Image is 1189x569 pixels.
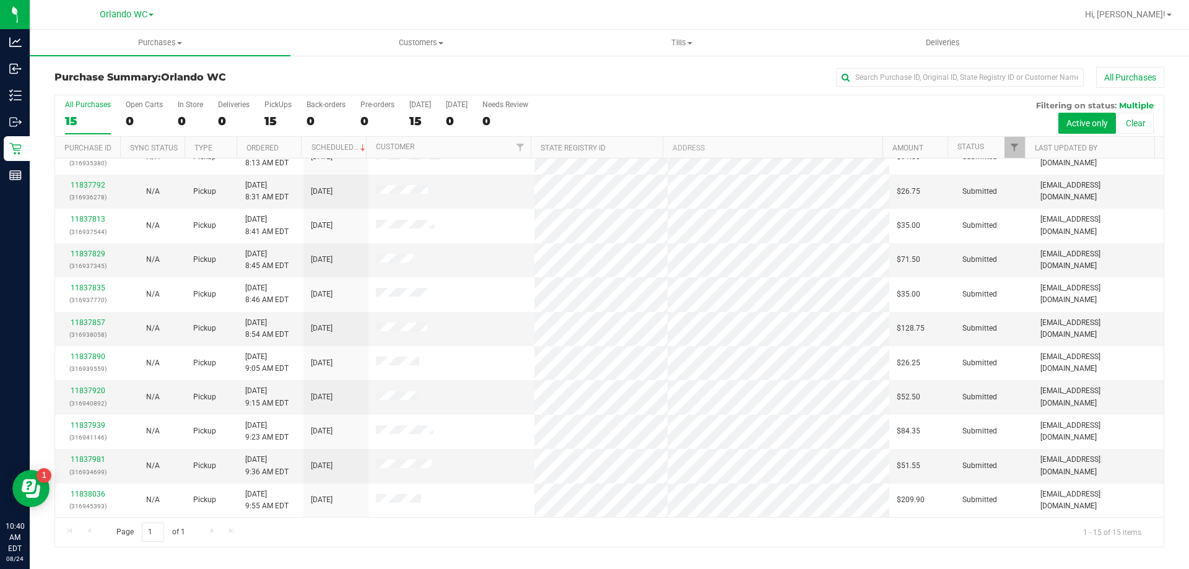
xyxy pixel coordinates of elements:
[9,116,22,128] inline-svg: Outbound
[290,30,551,56] a: Customers
[193,323,216,334] span: Pickup
[63,500,113,512] p: (316945393)
[897,323,925,334] span: $128.75
[311,289,333,300] span: [DATE]
[1058,113,1116,134] button: Active only
[63,294,113,306] p: (316937770)
[64,144,111,152] a: Purchase ID
[193,254,216,266] span: Pickup
[37,468,51,483] iframe: Resource center unread badge
[146,324,160,332] span: Not Applicable
[178,114,203,128] div: 0
[146,358,160,367] span: Not Applicable
[146,221,160,230] span: Not Applicable
[663,137,882,159] th: Address
[193,460,216,472] span: Pickup
[962,220,997,232] span: Submitted
[1040,282,1156,306] span: [EMAIL_ADDRESS][DOMAIN_NAME]
[146,255,160,264] span: Not Applicable
[1040,180,1156,203] span: [EMAIL_ADDRESS][DOMAIN_NAME]
[146,186,160,198] button: N/A
[311,494,333,506] span: [DATE]
[71,352,105,361] a: 11837890
[1118,113,1154,134] button: Clear
[63,329,113,341] p: (316938058)
[1040,248,1156,272] span: [EMAIL_ADDRESS][DOMAIN_NAME]
[1040,489,1156,512] span: [EMAIL_ADDRESS][DOMAIN_NAME]
[71,318,105,327] a: 11837857
[30,37,290,48] span: Purchases
[311,186,333,198] span: [DATE]
[1085,9,1165,19] span: Hi, [PERSON_NAME]!
[307,114,346,128] div: 0
[146,187,160,196] span: Not Applicable
[962,494,997,506] span: Submitted
[245,317,289,341] span: [DATE] 8:54 AM EDT
[897,391,920,403] span: $52.50
[130,144,178,152] a: Sync Status
[146,254,160,266] button: N/A
[9,169,22,181] inline-svg: Reports
[1035,144,1097,152] a: Last Updated By
[962,357,997,369] span: Submitted
[9,63,22,75] inline-svg: Inbound
[178,100,203,109] div: In Store
[71,490,105,498] a: 11838036
[812,30,1073,56] a: Deliveries
[1096,67,1164,88] button: All Purchases
[71,250,105,258] a: 11837829
[9,89,22,102] inline-svg: Inventory
[311,460,333,472] span: [DATE]
[897,494,925,506] span: $209.90
[291,37,551,48] span: Customers
[126,114,163,128] div: 0
[71,455,105,464] a: 11837981
[71,284,105,292] a: 11837835
[65,100,111,109] div: All Purchases
[30,30,290,56] a: Purchases
[142,523,164,542] input: 1
[193,289,216,300] span: Pickup
[897,220,920,232] span: $35.00
[63,191,113,203] p: (316936278)
[897,357,920,369] span: $26.25
[962,254,997,266] span: Submitted
[245,420,289,443] span: [DATE] 9:23 AM EDT
[100,9,147,20] span: Orlando WC
[482,100,528,109] div: Needs Review
[63,157,113,169] p: (316935380)
[63,466,113,478] p: (316934699)
[892,144,923,152] a: Amount
[9,36,22,48] inline-svg: Analytics
[12,470,50,507] iframe: Resource center
[126,100,163,109] div: Open Carts
[63,397,113,409] p: (316940892)
[1040,454,1156,477] span: [EMAIL_ADDRESS][DOMAIN_NAME]
[897,289,920,300] span: $35.00
[311,425,333,437] span: [DATE]
[409,100,431,109] div: [DATE]
[146,391,160,403] button: N/A
[1040,385,1156,409] span: [EMAIL_ADDRESS][DOMAIN_NAME]
[146,461,160,470] span: Not Applicable
[146,289,160,300] button: N/A
[161,71,226,83] span: Orlando WC
[245,282,289,306] span: [DATE] 8:46 AM EDT
[962,425,997,437] span: Submitted
[146,494,160,506] button: N/A
[146,393,160,401] span: Not Applicable
[311,357,333,369] span: [DATE]
[311,254,333,266] span: [DATE]
[146,427,160,435] span: Not Applicable
[245,489,289,512] span: [DATE] 9:55 AM EDT
[909,37,977,48] span: Deliveries
[63,260,113,272] p: (316937345)
[311,391,333,403] span: [DATE]
[218,114,250,128] div: 0
[897,425,920,437] span: $84.35
[376,142,414,151] a: Customer
[63,363,113,375] p: (316939559)
[63,226,113,238] p: (316937544)
[1073,523,1151,541] span: 1 - 15 of 15 items
[146,495,160,504] span: Not Applicable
